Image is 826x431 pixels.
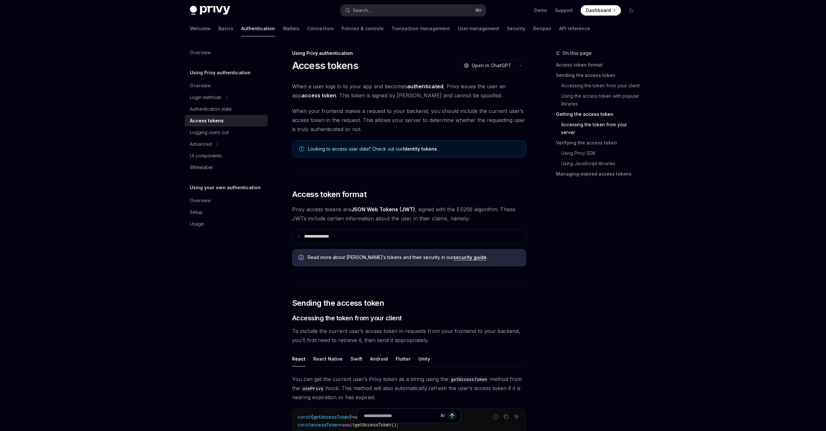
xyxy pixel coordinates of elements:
[391,21,450,36] a: Transaction management
[185,127,268,138] a: Logging users out
[190,197,211,204] div: Overview
[340,5,486,16] button: Open search
[190,6,230,15] img: dark logo
[581,5,621,16] a: Dashboard
[308,254,520,261] span: Read more about [PERSON_NAME]’s tokens and their security in our .
[190,49,211,56] div: Overview
[185,162,268,173] a: Whitelabel
[185,115,268,127] a: Access tokens
[407,83,443,90] strong: authenticated
[626,5,636,16] button: Toggle dark mode
[555,7,573,14] a: Support
[556,60,642,70] a: Access token format
[185,206,268,218] a: Setup
[448,411,457,420] button: Send message
[185,47,268,58] a: Overview
[533,21,551,36] a: Recipes
[418,351,430,366] div: Unity
[190,140,212,148] div: Advanced
[190,152,222,160] div: UI components
[460,60,515,71] button: Open in ChatGPT
[370,351,388,366] div: Android
[190,69,251,77] h5: Using Privy authentication
[190,21,211,36] a: Welcome
[300,385,326,392] code: usePrivy
[458,21,499,36] a: User management
[586,7,611,14] span: Dashboard
[556,119,642,138] a: Accessing the token from your server
[218,21,233,36] a: Basics
[556,109,642,119] a: Getting the access token
[307,21,334,36] a: Connectors
[534,7,547,14] a: Demo
[302,92,336,99] strong: access token
[562,49,592,57] span: On this page
[313,351,343,366] div: React Native
[559,21,590,36] a: API reference
[453,254,487,260] a: security guide
[185,103,268,115] a: Authentication state
[190,129,228,136] div: Logging users out
[190,220,204,228] div: Usage
[190,164,213,171] div: Whitelabel
[190,208,203,216] div: Setup
[299,255,305,261] svg: Info
[556,91,642,109] a: Using the access token with popular libraries
[556,169,642,179] a: Managing expired access tokens
[507,21,525,36] a: Security
[292,326,526,345] span: To include the current user’s access token in requests from your frontend to your backend, you’ll...
[556,148,642,158] a: Using Privy SDK
[396,351,411,366] div: Flutter
[364,409,438,423] input: Ask a question...
[292,375,526,402] span: You can get the current user’s Privy token as a string using the method from the hook. This metho...
[190,184,261,191] h5: Using your own authentication
[292,50,526,56] div: Using Privy authentication
[403,146,437,152] a: Identity tokens
[351,351,362,366] div: Swift
[283,21,300,36] a: Wallets
[353,6,371,14] div: Search...
[472,62,511,69] span: Open in ChatGPT
[190,105,232,113] div: Authentication state
[556,80,642,91] a: Accessing the token from your client
[292,106,526,134] span: When your frontend makes a request to your backend, you should include the current user’s access ...
[292,189,367,200] span: Access token format
[448,376,490,383] code: getAccessToken
[185,195,268,206] a: Overview
[341,21,384,36] a: Policies & controls
[556,138,642,148] a: Verifying the access token
[241,21,275,36] a: Authentication
[556,158,642,169] a: Using JavaScript libraries
[556,70,642,80] a: Sending the access token
[185,92,268,103] button: Toggle Login methods section
[292,351,305,366] div: React
[292,314,402,323] span: Accessing the token from your client
[185,80,268,92] a: Overview
[475,8,482,13] span: ⌘ K
[185,218,268,230] a: Usage
[190,117,224,125] div: Access tokens
[308,146,519,152] span: Looking to access user data? Check out our .
[292,205,526,223] span: Privy access tokens are , signed with the ES256 algorithm. These JWTs include certain information...
[185,138,268,150] button: Toggle Advanced section
[292,60,358,71] h1: Access tokens
[190,93,221,101] div: Login methods
[351,206,415,213] a: JSON Web Tokens (JWT)
[190,82,211,90] div: Overview
[292,298,384,308] span: Sending the access token
[292,82,526,100] span: When a user logs in to your app and becomes , Privy issues the user an app . This token is signed...
[185,150,268,162] a: UI components
[299,146,304,152] svg: Note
